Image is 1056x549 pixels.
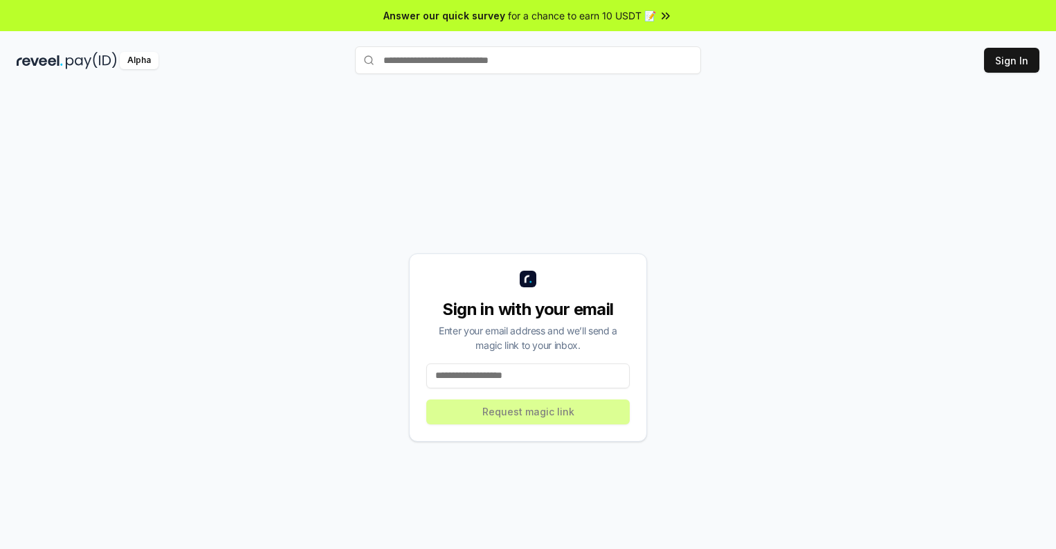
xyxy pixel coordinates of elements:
[66,52,117,69] img: pay_id
[120,52,158,69] div: Alpha
[984,48,1039,73] button: Sign In
[426,298,630,321] div: Sign in with your email
[17,52,63,69] img: reveel_dark
[383,8,505,23] span: Answer our quick survey
[508,8,656,23] span: for a chance to earn 10 USDT 📝
[426,323,630,352] div: Enter your email address and we’ll send a magic link to your inbox.
[520,271,536,287] img: logo_small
